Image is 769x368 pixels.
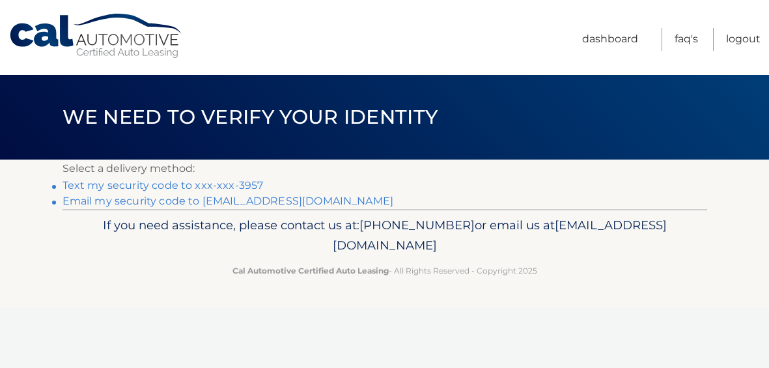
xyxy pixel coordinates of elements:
p: If you need assistance, please contact us at: or email us at [71,215,699,257]
p: - All Rights Reserved - Copyright 2025 [71,264,699,277]
a: FAQ's [675,28,698,51]
span: [PHONE_NUMBER] [359,218,475,233]
strong: Cal Automotive Certified Auto Leasing [232,266,389,276]
a: Dashboard [582,28,638,51]
a: Logout [726,28,761,51]
p: Select a delivery method: [63,160,707,178]
a: Text my security code to xxx-xxx-3957 [63,179,264,191]
span: We need to verify your identity [63,105,438,129]
a: Cal Automotive [8,13,184,59]
a: Email my security code to [EMAIL_ADDRESS][DOMAIN_NAME] [63,195,394,207]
